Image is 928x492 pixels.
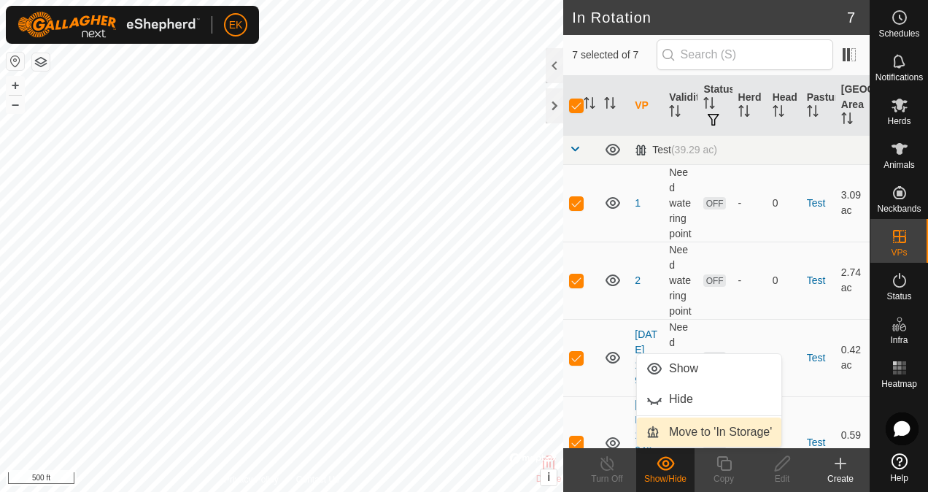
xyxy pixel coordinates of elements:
span: VPs [891,248,907,257]
p-sorticon: Activate to sort [738,107,750,119]
a: Privacy Policy [224,473,279,486]
div: Turn Off [578,472,636,485]
a: Test [807,437,826,448]
th: Head [767,76,801,136]
span: EK [229,18,243,33]
a: Help [870,447,928,488]
h2: In Rotation [572,9,847,26]
a: Test [807,274,826,286]
div: Test [635,144,717,156]
div: Copy [695,472,753,485]
td: 3.09 ac [835,164,870,242]
div: Create [811,472,870,485]
li: Show [637,354,781,383]
td: 2.74 ac [835,242,870,319]
div: - [738,273,761,288]
span: Status [886,292,911,301]
a: Test [807,352,826,364]
td: 0 [767,396,801,489]
p-sorticon: Activate to sort [807,107,819,119]
li: Move to 'In Storage' [637,418,781,447]
button: + [7,77,24,94]
span: Heatmap [881,380,917,388]
span: i [547,471,550,483]
span: Animals [883,161,915,169]
div: Show/Hide [636,472,695,485]
span: Move to 'In Storage' [669,423,772,441]
span: Help [890,474,908,483]
img: Gallagher Logo [18,12,200,38]
span: OFF [703,197,725,210]
th: [GEOGRAPHIC_DATA] Area [835,76,870,136]
div: - [738,196,761,211]
button: Reset Map [7,53,24,70]
span: Infra [890,336,908,345]
td: Need watering point [663,242,697,319]
th: Status [697,76,732,136]
input: Search (S) [657,39,833,70]
a: 1 [635,197,641,209]
th: Herd [732,76,767,136]
button: Map Layers [32,53,50,71]
th: VP [629,76,663,136]
td: 0 [767,319,801,396]
th: Pasture [801,76,835,136]
td: 0.59 ac [835,396,870,489]
span: Hide [669,391,693,408]
p-sorticon: Activate to sort [773,107,784,119]
span: Herds [887,117,910,126]
p-sorticon: Activate to sort [841,115,853,126]
a: 2 [635,274,641,286]
span: 7 [847,7,855,28]
td: 0.42 ac [835,319,870,396]
p-sorticon: Activate to sort [703,99,715,111]
a: [DATE] 104940-VP001 [635,399,657,487]
p-sorticon: Activate to sort [584,99,595,111]
a: [DATE] 104940 [635,328,657,386]
td: 0 [767,242,801,319]
li: Hide [637,385,781,414]
td: Need watering point [663,164,697,242]
button: – [7,96,24,113]
span: Schedules [878,29,919,38]
td: Need watering point [663,319,697,396]
div: - [738,350,761,366]
a: Contact Us [296,473,339,486]
span: Notifications [875,73,923,82]
th: Validity [663,76,697,136]
div: Edit [753,472,811,485]
span: Neckbands [877,204,921,213]
td: 0 [767,164,801,242]
span: Show [669,360,698,377]
span: (39.29 ac) [671,144,717,155]
p-sorticon: Activate to sort [669,107,681,119]
p-sorticon: Activate to sort [604,99,616,111]
span: OFF [703,352,725,364]
span: 7 selected of 7 [572,47,656,63]
button: i [541,469,557,485]
span: OFF [703,274,725,287]
a: Test [807,197,826,209]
